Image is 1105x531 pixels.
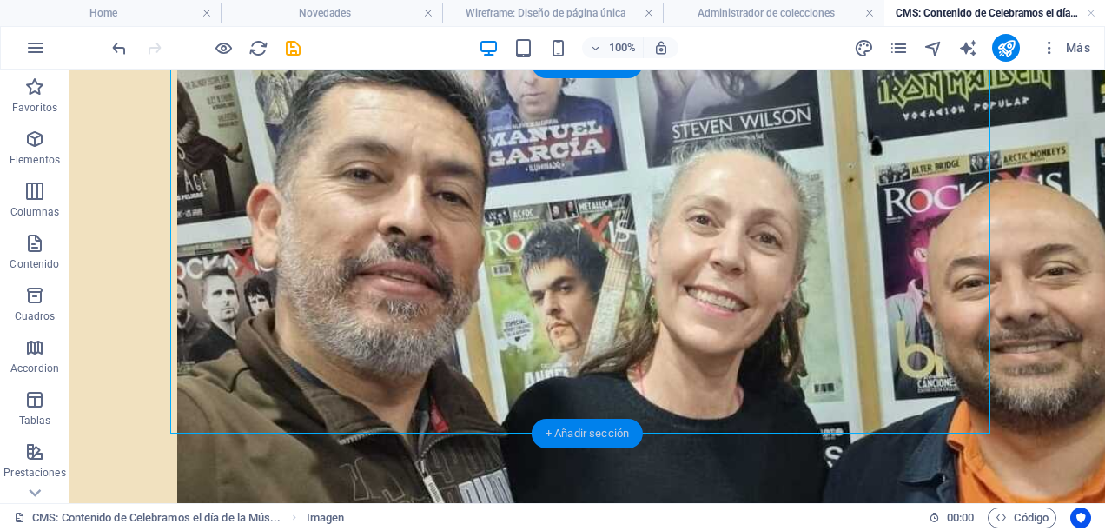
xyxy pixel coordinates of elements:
[307,508,345,528] nav: breadcrumb
[992,34,1020,62] button: publish
[3,466,65,480] p: Prestaciones
[1041,39,1090,56] span: Más
[283,38,303,58] i: Guardar (Ctrl+S)
[1034,34,1097,62] button: Más
[221,3,441,23] h4: Novedades
[888,37,909,58] button: pages
[282,37,303,58] button: save
[889,38,909,58] i: Páginas (Ctrl+Alt+S)
[959,511,962,524] span: :
[10,153,60,167] p: Elementos
[10,205,60,219] p: Columnas
[608,37,636,58] h6: 100%
[532,419,643,448] div: + Añadir sección
[442,3,663,23] h4: Wireframe: Diseño de página única
[109,38,129,58] i: Deshacer: Cambiar imagen (Ctrl+Z)
[248,38,268,58] i: Volver a cargar página
[248,37,268,58] button: reload
[10,257,59,271] p: Contenido
[958,38,978,58] i: AI Writer
[923,37,943,58] button: navigator
[929,508,975,528] h6: Tiempo de la sesión
[653,40,669,56] i: Al redimensionar, ajustar el nivel de zoom automáticamente para ajustarse al dispositivo elegido.
[853,37,874,58] button: design
[307,508,345,528] span: Haz clic para seleccionar y doble clic para editar
[582,37,644,58] button: 100%
[15,309,56,323] p: Cuadros
[109,37,129,58] button: undo
[884,3,1105,23] h4: CMS: Contenido de Celebramos el día de la Mús...
[19,414,51,428] p: Tablas
[213,37,234,58] button: Haz clic para salir del modo de previsualización y seguir editando
[14,508,281,528] a: Haz clic para cancelar la selección y doble clic para abrir páginas
[12,101,57,115] p: Favoritos
[923,38,943,58] i: Navegador
[957,37,978,58] button: text_generator
[947,508,974,528] span: 00 00
[10,362,59,375] p: Accordion
[996,508,1049,528] span: Código
[1070,508,1091,528] button: Usercentrics
[996,38,1016,58] i: Publicar
[988,508,1056,528] button: Código
[854,38,874,58] i: Diseño (Ctrl+Alt+Y)
[663,3,883,23] h4: Administrador de colecciones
